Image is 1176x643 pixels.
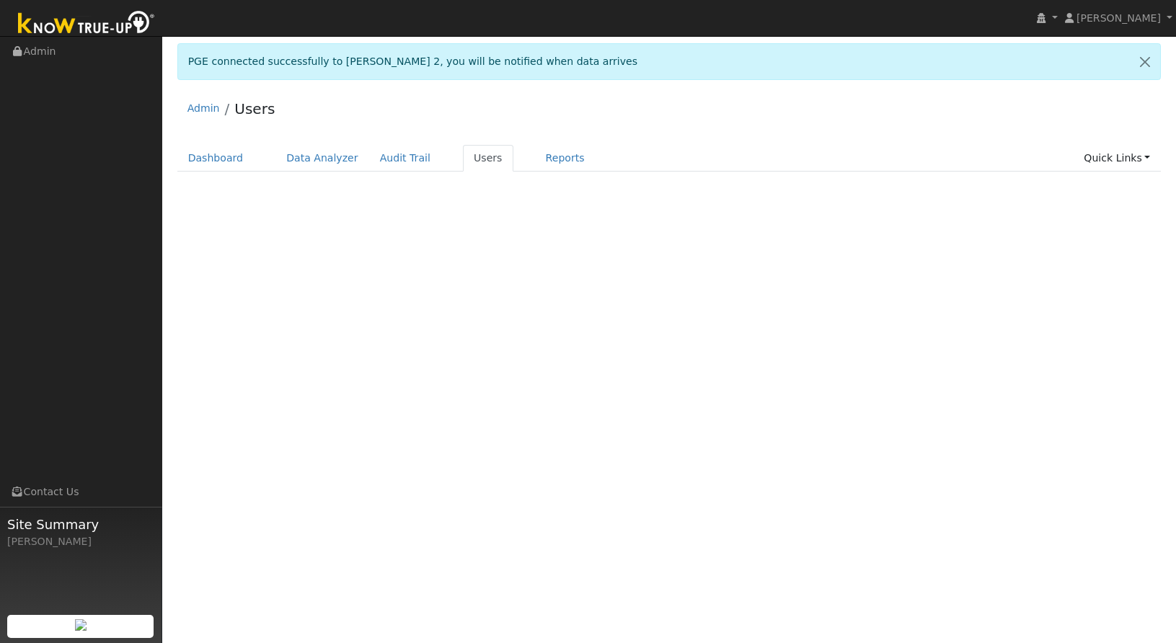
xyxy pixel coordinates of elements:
a: Reports [535,145,596,172]
div: [PERSON_NAME] [7,534,154,549]
img: retrieve [75,619,87,631]
a: Admin [187,102,220,114]
img: Know True-Up [11,8,162,40]
a: Users [463,145,513,172]
a: Close [1130,44,1160,79]
span: Site Summary [7,515,154,534]
a: Users [234,100,275,117]
a: Data Analyzer [275,145,369,172]
a: Audit Trail [369,145,441,172]
span: [PERSON_NAME] [1076,12,1161,24]
a: Dashboard [177,145,255,172]
a: Quick Links [1073,145,1161,172]
div: PGE connected successfully to [PERSON_NAME] 2, you will be notified when data arrives [177,43,1162,80]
